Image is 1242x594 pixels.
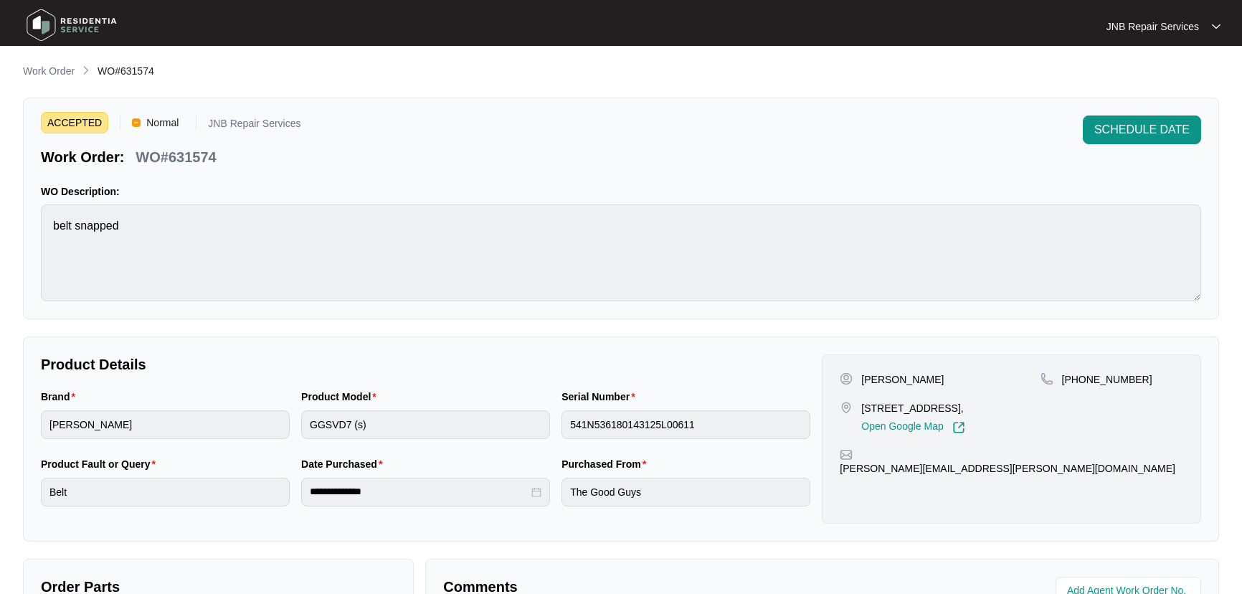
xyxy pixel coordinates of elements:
p: [PHONE_NUMBER] [1062,372,1152,387]
label: Product Fault or Query [41,457,161,471]
span: WO#631574 [98,65,154,77]
a: Open Google Map [861,421,964,434]
label: Serial Number [561,390,640,404]
img: residentia service logo [22,4,122,47]
button: SCHEDULE DATE [1083,115,1201,144]
p: [PERSON_NAME] [861,372,944,387]
p: Product Details [41,354,810,374]
input: Product Fault or Query [41,478,290,506]
input: Brand [41,410,290,439]
p: Work Order [23,64,75,78]
label: Date Purchased [301,457,388,471]
p: JNB Repair Services [1106,19,1199,34]
img: map-pin [840,448,853,461]
img: dropdown arrow [1212,23,1220,30]
span: SCHEDULE DATE [1094,121,1190,138]
input: Serial Number [561,410,810,439]
p: [PERSON_NAME][EMAIL_ADDRESS][PERSON_NAME][DOMAIN_NAME] [840,461,1175,476]
span: ACCEPTED [41,112,108,133]
img: user-pin [840,372,853,385]
label: Product Model [301,390,382,404]
span: Normal [141,112,184,133]
img: Vercel Logo [132,118,141,127]
textarea: belt snapped [41,204,1201,301]
p: JNB Repair Services [208,118,300,133]
p: WO Description: [41,184,1201,199]
input: Product Model [301,410,550,439]
img: Link-External [952,421,965,434]
a: Work Order [20,64,77,80]
p: [STREET_ADDRESS], [861,401,964,415]
img: chevron-right [80,65,92,76]
label: Brand [41,390,81,404]
input: Date Purchased [310,484,528,499]
label: Purchased From [561,457,652,471]
p: Work Order: [41,147,124,167]
img: map-pin [1040,372,1053,385]
img: map-pin [840,401,853,414]
p: WO#631574 [136,147,216,167]
input: Purchased From [561,478,810,506]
